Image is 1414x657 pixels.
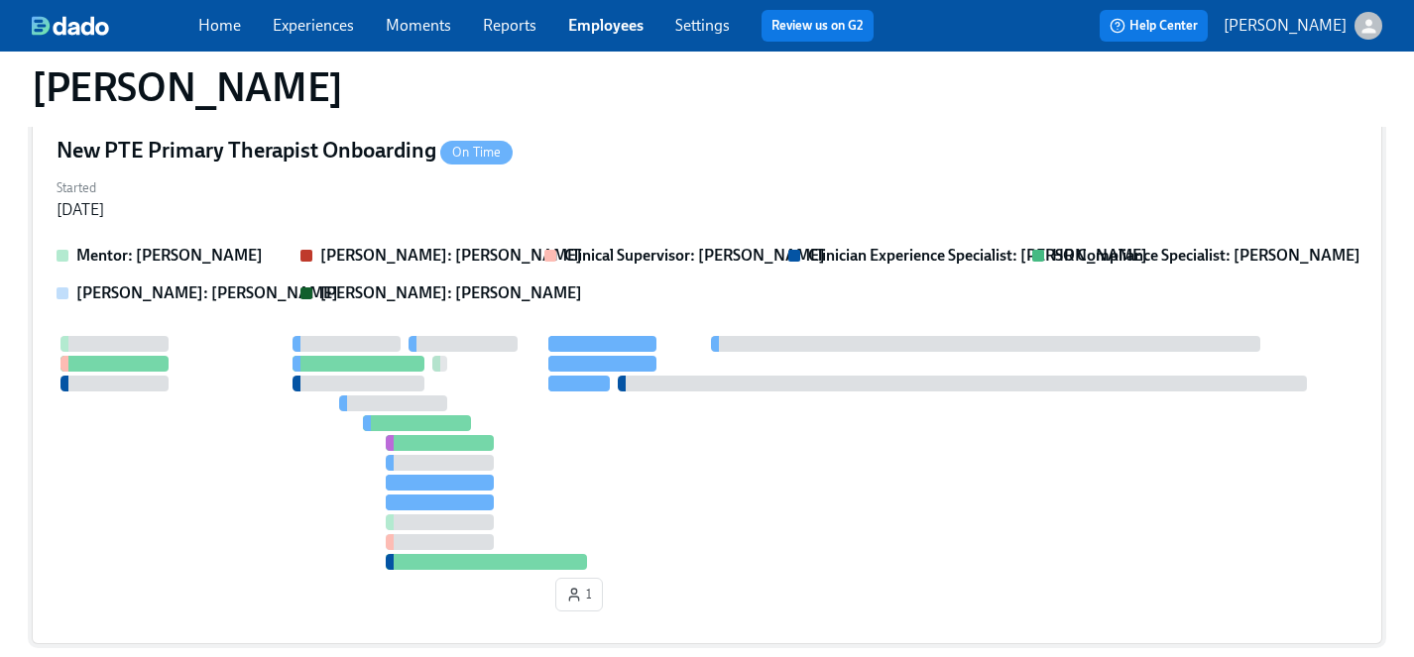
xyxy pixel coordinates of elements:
p: [PERSON_NAME] [1224,15,1347,37]
a: Moments [386,16,451,35]
a: Experiences [273,16,354,35]
strong: Mentor: [PERSON_NAME] [76,246,263,265]
a: Settings [675,16,730,35]
button: Help Center [1100,10,1208,42]
span: On Time [440,145,513,160]
a: Home [198,16,241,35]
strong: HR Compliance Specialist: [PERSON_NAME] [1052,246,1360,265]
div: [DATE] [57,199,104,221]
h1: [PERSON_NAME] [32,63,343,111]
strong: [PERSON_NAME]: [PERSON_NAME] [76,283,338,302]
button: 1 [555,578,603,611]
button: Review us on G2 [762,10,874,42]
a: Employees [568,16,644,35]
strong: Clinician Experience Specialist: [PERSON_NAME] [808,246,1147,265]
strong: [PERSON_NAME]: [PERSON_NAME] [320,246,582,265]
img: dado [32,16,109,36]
button: [PERSON_NAME] [1224,12,1382,40]
strong: [PERSON_NAME]: [PERSON_NAME] [320,283,582,302]
h4: New PTE Primary Therapist Onboarding [57,136,513,165]
span: 1 [566,585,592,604]
a: Reports [483,16,536,35]
strong: Clinical Supervisor: [PERSON_NAME] [564,246,825,265]
a: Review us on G2 [771,16,864,36]
span: Help Center [1110,16,1198,36]
a: dado [32,16,198,36]
label: Started [57,177,104,199]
